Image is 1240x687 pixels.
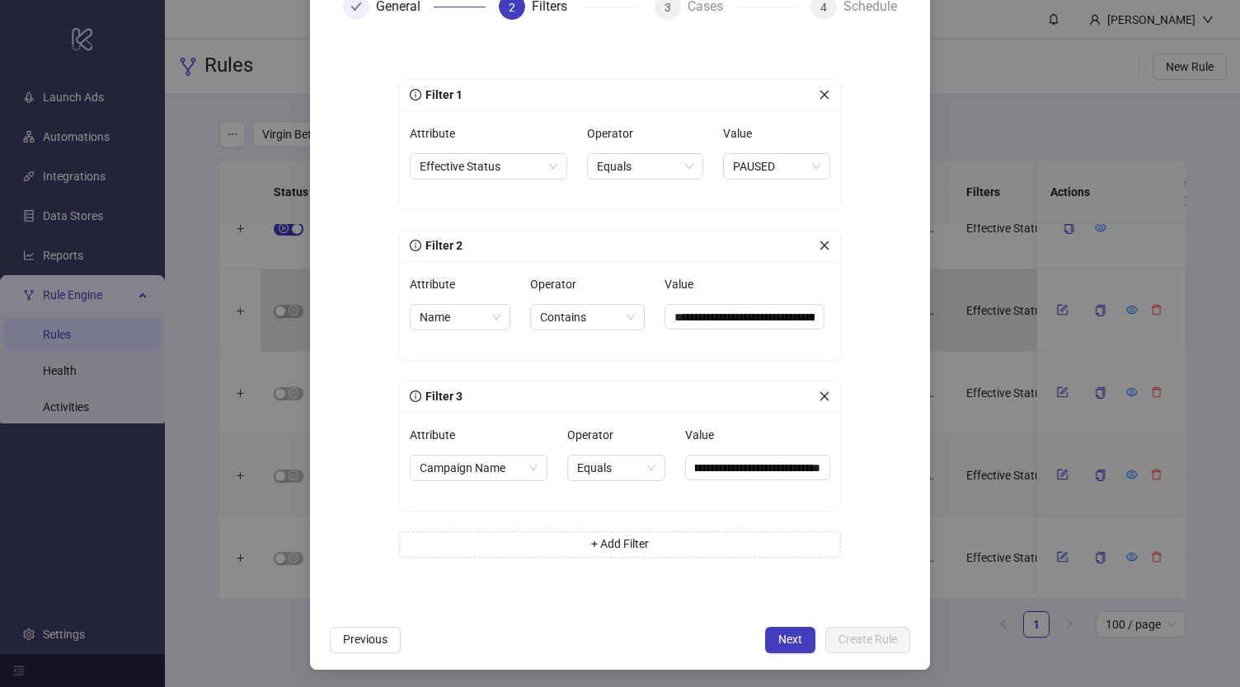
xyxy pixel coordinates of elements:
button: Previous [330,627,401,653]
label: Operator [587,120,644,147]
span: info-circle [410,240,421,251]
span: Next [778,633,802,646]
label: Value [665,271,704,297]
span: 4 [820,1,827,14]
button: Create Rule [825,627,910,653]
label: Attribute [410,271,466,297]
span: Contains [540,305,635,329]
input: Value [685,455,830,480]
label: Operator [530,271,587,297]
label: Value [685,422,725,448]
span: Filter 3 [421,390,463,403]
button: + Add Filter [399,531,841,558]
label: Attribute [410,422,466,448]
span: Equals [577,456,655,480]
span: Effective Status [420,154,557,179]
span: info-circle [410,390,421,402]
span: + Add Filter [591,537,649,550]
span: Previous [343,633,387,646]
span: Campaign Name [420,456,538,480]
span: Equals [597,154,693,179]
span: close [819,89,830,100]
input: Value [665,304,824,329]
label: Attribute [410,120,466,147]
span: 2 [509,1,515,14]
span: close [819,240,830,251]
span: PAUSED [733,154,820,179]
label: Operator [567,422,624,448]
button: Next [765,627,815,653]
span: info-circle [410,89,421,100]
span: check [350,1,362,12]
label: Value [723,120,763,147]
span: Filter 1 [421,88,463,101]
span: close [819,390,830,402]
span: 3 [665,1,671,14]
span: Filter 2 [421,239,463,252]
span: Name [420,305,500,329]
